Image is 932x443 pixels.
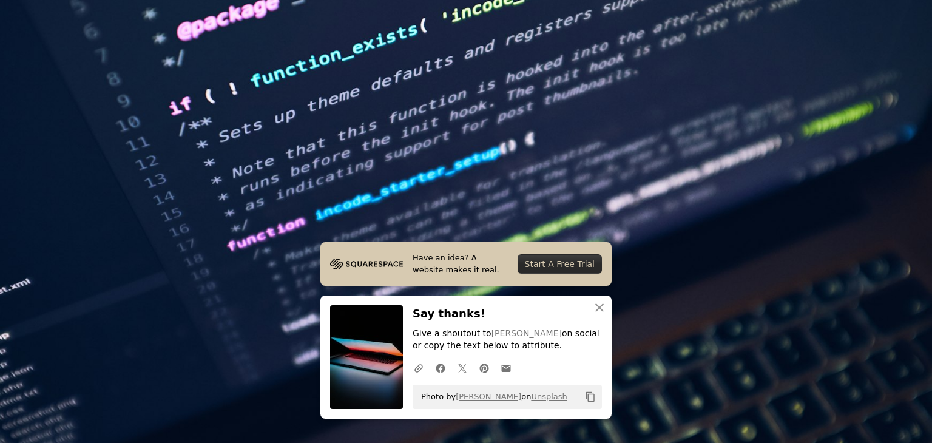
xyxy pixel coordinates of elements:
a: Share over email [495,356,517,380]
a: [PERSON_NAME] [456,392,521,401]
p: Give a shoutout to on social or copy the text below to attribute. [413,328,602,352]
a: Unsplash [531,392,567,401]
img: file-1705255347840-230a6ab5bca9image [330,255,403,273]
span: Have an idea? A website makes it real. [413,252,508,276]
h3: Say thanks! [413,305,602,323]
a: Share on Pinterest [473,356,495,380]
span: Photo by on [415,387,567,407]
a: Share on Facebook [430,356,451,380]
a: Share on Twitter [451,356,473,380]
button: Copy to clipboard [580,387,601,407]
div: Start A Free Trial [518,254,602,274]
a: [PERSON_NAME] [491,328,562,338]
a: Have an idea? A website makes it real.Start A Free Trial [320,242,612,286]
